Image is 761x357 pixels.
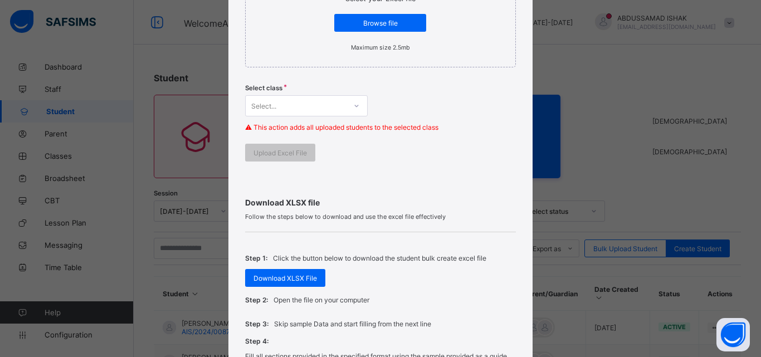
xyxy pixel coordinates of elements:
[251,95,276,116] div: Select...
[245,296,268,304] span: Step 2:
[253,274,317,282] span: Download XLSX File
[245,123,516,131] p: ⚠ This action adds all uploaded students to the selected class
[253,149,307,157] span: Upload Excel File
[245,254,267,262] span: Step 1:
[245,198,516,207] span: Download XLSX file
[245,320,269,328] span: Step 3:
[351,44,410,51] small: Maximum size 2.5mb
[274,296,369,304] p: Open the file on your computer
[245,337,269,345] span: Step 4:
[343,19,418,27] span: Browse file
[716,318,750,351] button: Open asap
[245,213,516,221] span: Follow the steps below to download and use the excel file effectively
[274,320,431,328] p: Skip sample Data and start filling from the next line
[273,254,486,262] p: Click the button below to download the student bulk create excel file
[245,84,282,92] span: Select class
